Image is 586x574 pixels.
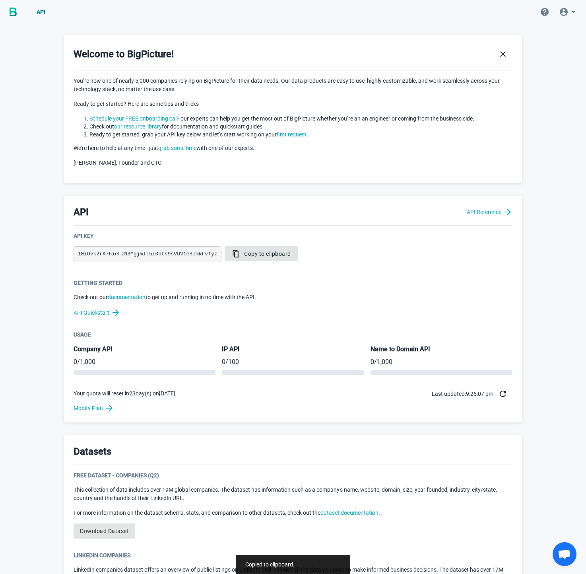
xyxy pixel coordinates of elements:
h3: Welcome to BigPicture! [74,47,174,61]
p: / 1,000 [74,357,215,367]
span: 0 [74,358,77,366]
a: documentation [108,294,146,300]
span: Copied to clipboard. [245,561,295,568]
h5: IP API [222,345,364,354]
span: 0 [222,358,225,366]
p: / 100 [222,357,364,367]
span: Copy to clipboard [231,250,291,258]
div: API Key [74,232,512,240]
li: Ready to get started, grab your API key below and let’s start working on your . [89,130,512,138]
a: first request [277,131,307,138]
h5: Company API [74,345,215,354]
p: This collection of data includes over 19M global companies. The dataset has information such as a... [74,486,512,502]
p: / 1,000 [371,357,512,367]
li: - our experts can help you get the most out of BigPicture whether you’re an an engineer or coming... [89,115,512,123]
div: Last updated: 9:25:07 pm [432,384,512,403]
a: dataset documentation [320,510,378,516]
a: Schedule your FREE onboarding call [89,115,178,122]
p: Check out our to get up and running in no time with the API. [74,293,512,302]
a: API Reference [467,207,512,217]
h3: Datasets [74,445,111,458]
a: API Quickstart [74,308,512,317]
pre: 10iOvk2rK76ieFzN3MgjmI:5i0ots9sVDV1eSlmkFvfyz [74,246,221,262]
li: Check out for documentation and quickstart guides [89,123,512,130]
h5: Name to Domain API [371,345,512,354]
a: Download Dataset [74,523,135,539]
div: Open chat [553,542,576,566]
button: Copy to clipboard [225,246,298,261]
p: [PERSON_NAME], Founder and CTO [74,159,512,167]
p: You’re now one of nearly 5,000 companies relying on BigPicture for their data needs. Our data pro... [74,77,512,93]
a: grab some time [158,145,196,151]
div: Getting Started [74,279,512,287]
span: 0 [371,358,374,366]
div: Free Dataset - Companies (Q2) [74,471,512,479]
p: Ready to get started? Here are some tips and tricks [74,100,512,108]
span: API [37,9,45,15]
p: Your quota will reset in 23 day(s) on [DATE] . [74,389,177,398]
div: LinkedIn Companies [74,551,512,559]
p: We’re here to help at any time - just with one of our experts. [74,144,512,152]
h3: API [74,205,89,219]
img: BigPicture.io [10,8,17,16]
div: Usage [74,331,512,339]
a: our resource library [114,123,162,130]
p: For more information on the dataset schema, stats, and comparison to other datasets, check out the . [74,509,512,517]
a: Modify Plan [74,403,512,413]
